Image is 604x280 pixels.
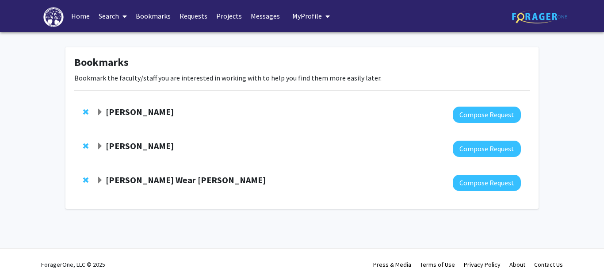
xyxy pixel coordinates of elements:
span: Remove Amanda Allen from bookmarks [83,142,88,150]
a: Contact Us [534,261,563,268]
a: Press & Media [373,261,411,268]
button: Compose Request to Amanda Allen [453,141,521,157]
strong: [PERSON_NAME] [106,140,174,151]
span: Remove Kimberly Wear Jones from bookmarks [83,176,88,184]
span: Remove Melissa Schoenlein from bookmarks [83,108,88,115]
span: Expand Amanda Allen Bookmark [96,143,103,150]
iframe: Chat [7,240,38,273]
a: Search [94,0,131,31]
div: ForagerOne, LLC © 2025 [41,249,105,280]
a: About [509,261,525,268]
p: Bookmark the faculty/staff you are interested in working with to help you find them more easily l... [74,73,530,83]
img: High Point University Logo [43,7,64,27]
span: Expand Kimberly Wear Jones Bookmark [96,177,103,184]
a: Terms of Use [420,261,455,268]
h1: Bookmarks [74,56,530,69]
a: Messages [246,0,284,31]
img: ForagerOne Logo [512,10,567,23]
a: Projects [212,0,246,31]
a: Bookmarks [131,0,175,31]
span: My Profile [292,12,322,20]
a: Home [67,0,94,31]
span: Expand Melissa Schoenlein Bookmark [96,109,103,116]
button: Compose Request to Kimberly Wear Jones [453,175,521,191]
a: Requests [175,0,212,31]
a: Privacy Policy [464,261,501,268]
button: Compose Request to Melissa Schoenlein [453,107,521,123]
strong: [PERSON_NAME] [106,106,174,117]
strong: [PERSON_NAME] Wear [PERSON_NAME] [106,174,266,185]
